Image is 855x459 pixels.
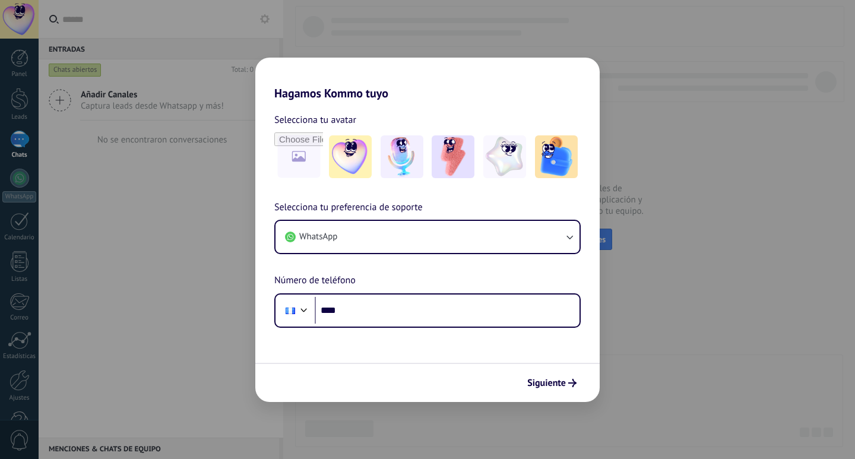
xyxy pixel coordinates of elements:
[279,298,302,323] div: Guatemala: + 502
[527,379,566,387] span: Siguiente
[522,373,582,393] button: Siguiente
[299,231,337,243] span: WhatsApp
[381,135,423,178] img: -2.jpeg
[535,135,578,178] img: -5.jpeg
[432,135,474,178] img: -3.jpeg
[274,273,356,289] span: Número de teléfono
[275,221,579,253] button: WhatsApp
[329,135,372,178] img: -1.jpeg
[274,112,356,128] span: Selecciona tu avatar
[274,200,423,216] span: Selecciona tu preferencia de soporte
[483,135,526,178] img: -4.jpeg
[255,58,600,100] h2: Hagamos Kommo tuyo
